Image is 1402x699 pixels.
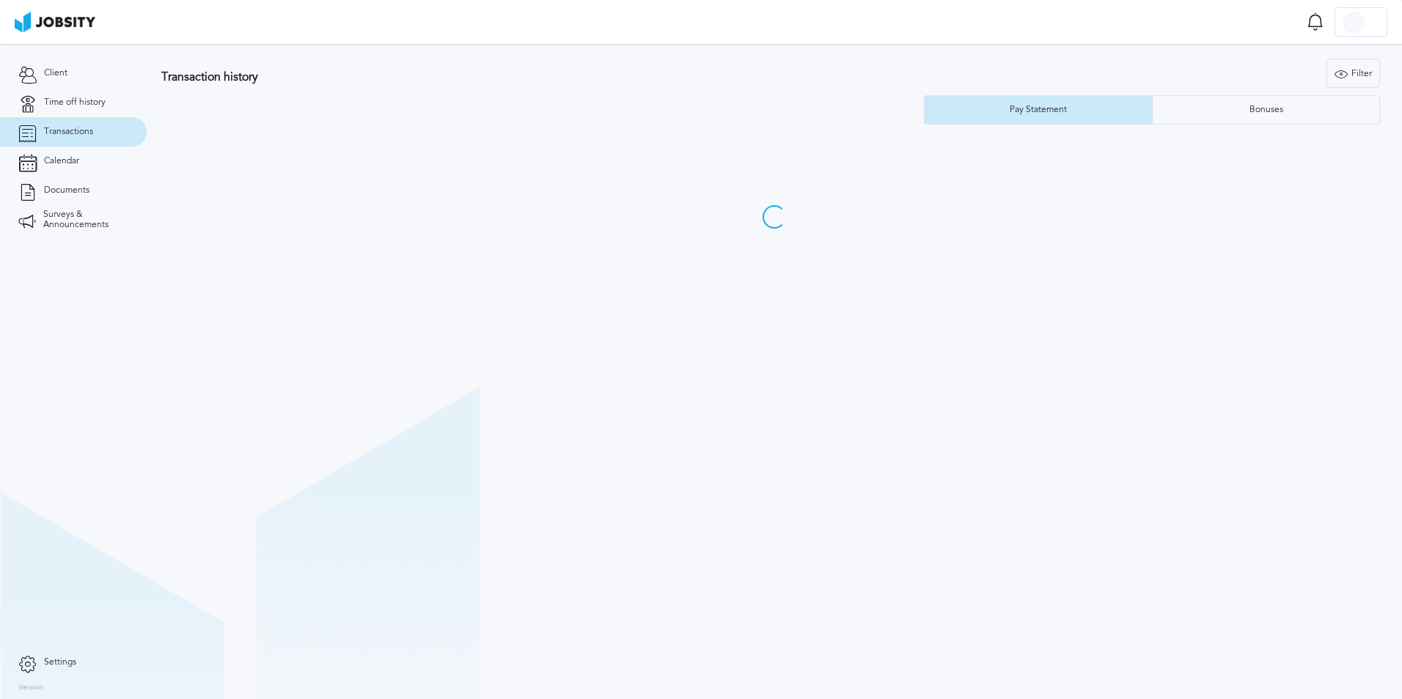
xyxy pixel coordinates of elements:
[1002,105,1074,115] div: Pay Statement
[15,12,95,32] img: ab4bad089aa723f57921c736e9817d99.png
[44,156,79,166] span: Calendar
[18,684,45,692] label: Version:
[44,68,67,78] span: Client
[1242,105,1291,115] div: Bonuses
[44,97,106,108] span: Time off history
[161,70,829,84] h3: Transaction history
[924,95,1152,125] button: Pay Statement
[44,657,76,667] span: Settings
[44,127,93,137] span: Transactions
[1326,59,1380,88] button: Filter
[1327,59,1379,89] div: Filter
[44,185,89,196] span: Documents
[43,210,128,230] span: Surveys & Announcements
[1152,95,1380,125] button: Bonuses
